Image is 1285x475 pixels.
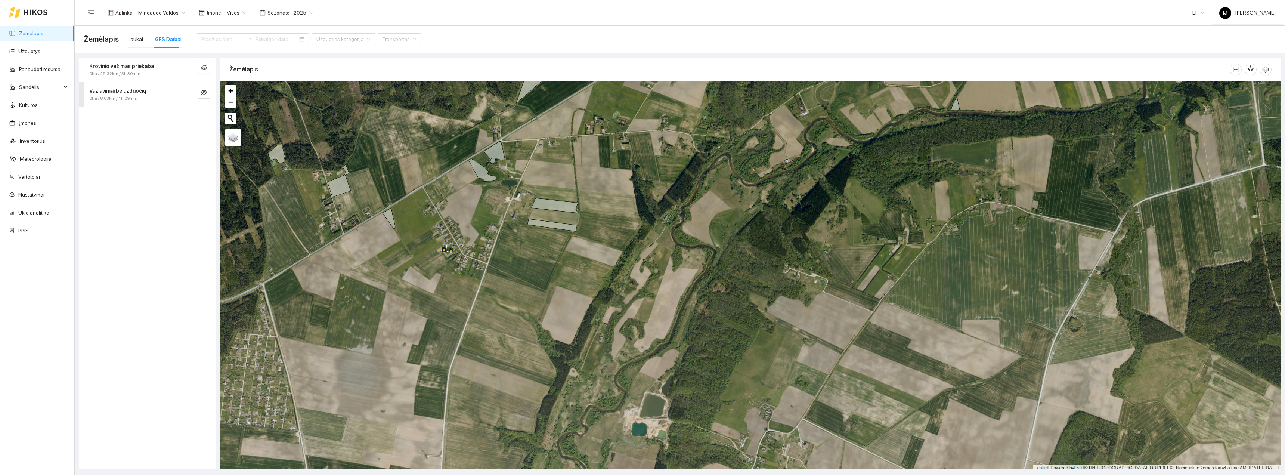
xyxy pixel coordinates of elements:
[260,10,266,16] span: calendar
[198,62,210,74] button: eye-invisible
[1083,465,1084,471] span: |
[229,59,1230,80] div: Žemėlapis
[19,30,43,36] a: Žemėlapis
[108,10,114,16] span: layout
[89,88,146,94] strong: Važiavimai be užduočių
[225,96,236,108] a: Zoom out
[227,7,246,18] span: Visos
[1074,465,1082,471] a: Esri
[79,58,216,82] div: Krovinio vežimas priekaba0ha / 25.32km / 3h 30mineye-invisible
[201,89,207,96] span: eye-invisible
[18,192,44,198] a: Nustatymai
[18,48,40,54] a: Užduotys
[1223,7,1227,19] span: M
[18,228,29,234] a: PPIS
[256,35,298,43] input: Pabaigos data
[155,35,182,43] div: GPS Darbai
[89,70,140,77] span: 0ha / 25.32km / 3h 30min
[1230,67,1241,73] span: column-width
[199,10,205,16] span: shop
[225,113,236,124] button: Initiate a new search
[247,36,253,42] span: swap-right
[1192,7,1204,18] span: LT
[19,66,62,72] a: Panaudoti resursai
[267,9,289,17] span: Sezonas :
[19,80,62,95] span: Sandėlis
[20,138,45,144] a: Inventorius
[1230,64,1242,75] button: column-width
[79,82,216,107] div: Važiavimai be užduočių0ha / 8.03km / 1h 29mineye-invisible
[84,33,119,45] span: Žemėlapis
[89,63,154,69] strong: Krovinio vežimas priekaba
[20,156,52,162] a: Meteorologija
[201,65,207,72] span: eye-invisible
[247,36,253,42] span: to
[89,95,137,102] span: 0ha / 8.03km / 1h 29min
[228,86,233,95] span: +
[201,35,244,43] input: Pradžios data
[294,7,313,18] span: 2025
[1035,465,1048,471] a: Leaflet
[138,7,185,18] span: Mindaugo Valdos
[225,129,241,146] a: Layers
[1219,10,1276,16] span: [PERSON_NAME]
[84,5,99,20] button: menu-fold
[1033,465,1281,471] div: | Powered by © HNIT-[GEOGRAPHIC_DATA]; ORT10LT ©, Nacionalinė žemės tarnyba prie AM, [DATE]-[DATE]
[18,210,49,216] a: Ūkio analitika
[225,85,236,96] a: Zoom in
[115,9,134,17] span: Aplinka :
[228,97,233,107] span: −
[88,9,95,16] span: menu-fold
[128,35,143,43] div: Laukai
[198,87,210,99] button: eye-invisible
[19,102,38,108] a: Kultūros
[19,120,36,126] a: Įmonės
[18,174,40,180] a: Vartotojai
[207,9,222,17] span: Įmonė :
